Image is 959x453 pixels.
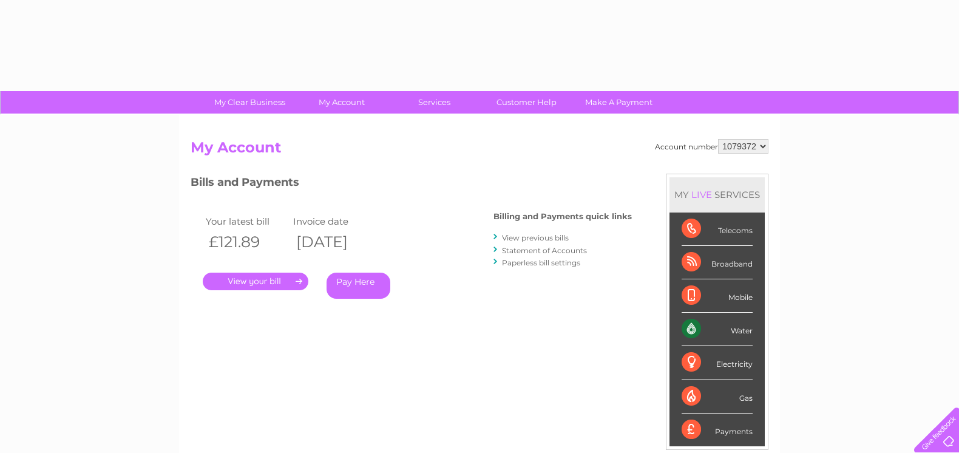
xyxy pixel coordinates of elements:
[502,233,569,242] a: View previous bills
[191,139,768,162] h2: My Account
[493,212,632,221] h4: Billing and Payments quick links
[292,91,392,114] a: My Account
[290,230,378,254] th: [DATE]
[682,313,753,346] div: Water
[669,177,765,212] div: MY SERVICES
[327,273,390,299] a: Pay Here
[682,279,753,313] div: Mobile
[203,230,290,254] th: £121.89
[655,139,768,154] div: Account number
[502,246,587,255] a: Statement of Accounts
[203,213,290,230] td: Your latest bill
[682,346,753,380] div: Electricity
[384,91,484,114] a: Services
[191,174,632,195] h3: Bills and Payments
[200,91,300,114] a: My Clear Business
[290,213,378,230] td: Invoice date
[476,91,577,114] a: Customer Help
[569,91,669,114] a: Make A Payment
[689,189,714,200] div: LIVE
[682,213,753,246] div: Telecoms
[203,273,308,290] a: .
[682,380,753,414] div: Gas
[682,246,753,279] div: Broadband
[502,258,580,267] a: Paperless bill settings
[682,414,753,446] div: Payments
